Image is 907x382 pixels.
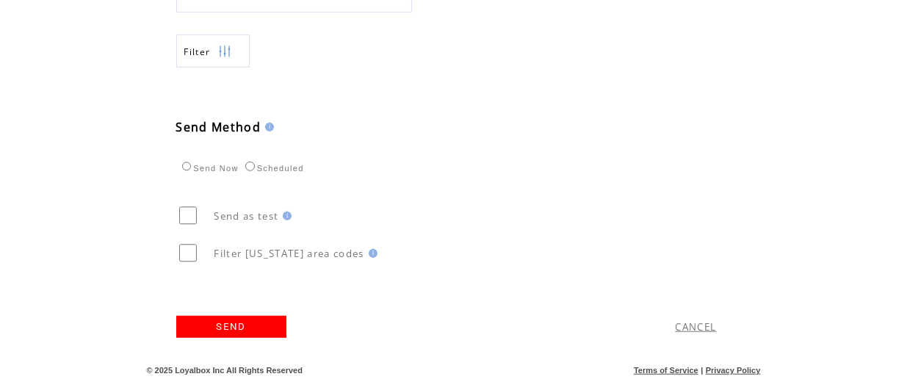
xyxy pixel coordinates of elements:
img: help.gif [364,249,377,258]
label: Send Now [178,164,239,173]
img: help.gif [261,123,274,131]
span: | [701,366,703,375]
a: CANCEL [676,320,717,334]
span: Filter [US_STATE] area codes [214,247,364,260]
span: Show filters [184,46,211,58]
span: Send as test [214,209,278,223]
span: © 2025 Loyalbox Inc All Rights Reserved [147,366,303,375]
a: Terms of Service [634,366,698,375]
input: Send Now [182,162,192,171]
a: Privacy Policy [706,366,761,375]
img: help.gif [278,212,292,220]
label: Scheduled [242,164,304,173]
a: SEND [176,316,286,338]
a: Filter [176,35,250,68]
input: Scheduled [245,162,255,171]
img: filters.png [218,35,231,68]
span: Send Method [176,119,261,135]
